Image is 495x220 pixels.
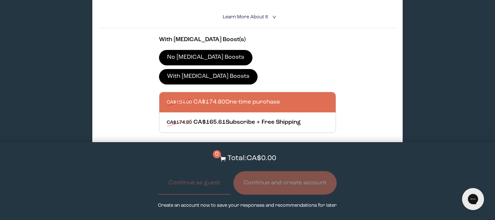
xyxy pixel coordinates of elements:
[159,69,258,84] label: With [MEDICAL_DATA] Boosts
[270,15,277,19] i: <
[458,185,488,213] iframe: Gorgias live chat messenger
[223,15,268,19] span: Learn More About it
[213,150,221,158] span: 0
[223,14,272,21] summary: Learn More About it <
[159,36,336,44] p: With [MEDICAL_DATA] Boost(s)
[158,202,337,209] p: Create an account now to save your responses and recommendations for later
[158,171,230,195] button: Continue as guest
[228,153,276,164] p: Total: CA$0.00
[233,171,337,195] button: Continue and create account
[159,50,253,65] label: No [MEDICAL_DATA] Boosts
